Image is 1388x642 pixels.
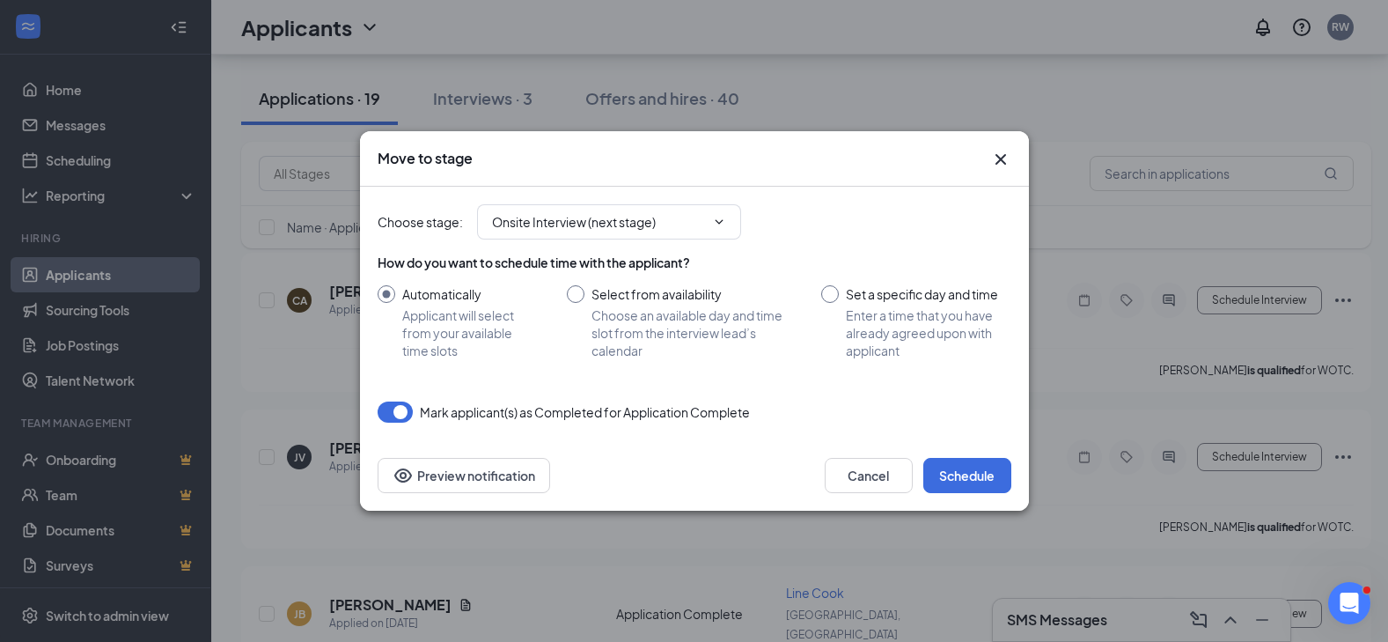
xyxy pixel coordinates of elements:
div: How do you want to schedule time with the applicant? [378,254,1011,271]
h3: Move to stage [378,149,473,168]
button: Cancel [825,458,913,493]
span: Choose stage : [378,212,463,232]
iframe: Intercom live chat [1328,582,1370,624]
svg: ChevronDown [712,215,726,229]
button: Preview notificationEye [378,458,550,493]
svg: Cross [990,149,1011,170]
svg: Eye [393,465,414,486]
button: Close [990,149,1011,170]
button: Schedule [923,458,1011,493]
span: Mark applicant(s) as Completed for Application Complete [420,402,750,423]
